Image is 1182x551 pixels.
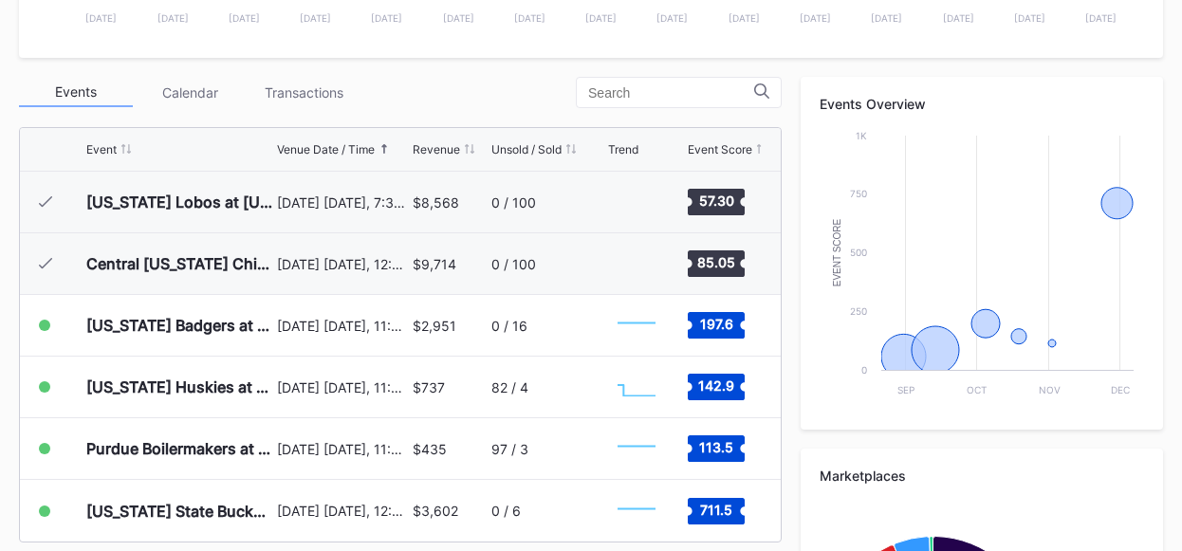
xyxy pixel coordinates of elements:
[698,377,734,394] text: 142.9
[700,501,732,517] text: 711.5
[86,142,117,156] div: Event
[247,78,360,107] div: Transactions
[698,193,733,209] text: 57.30
[229,12,260,24] text: [DATE]
[608,178,665,226] svg: Chart title
[871,12,902,24] text: [DATE]
[967,384,987,395] text: Oct
[585,12,617,24] text: [DATE]
[413,318,456,334] div: $2,951
[856,130,867,141] text: 1k
[133,78,247,107] div: Calendar
[491,142,562,156] div: Unsold / Sold
[608,363,665,411] svg: Chart title
[699,439,733,455] text: 113.5
[86,254,272,273] div: Central [US_STATE] Chippewas at [US_STATE] Wolverines Football
[820,468,1144,484] div: Marketplaces
[514,12,545,24] text: [DATE]
[1039,384,1061,395] text: Nov
[19,78,133,107] div: Events
[608,142,638,156] div: Trend
[820,96,1144,112] div: Events Overview
[800,12,831,24] text: [DATE]
[491,503,521,519] div: 0 / 6
[413,194,459,211] div: $8,568
[850,305,867,317] text: 250
[157,12,189,24] text: [DATE]
[86,316,272,335] div: [US_STATE] Badgers at [US_STATE] Wolverines Football
[850,247,867,258] text: 500
[413,256,456,272] div: $9,714
[86,439,272,458] div: Purdue Boilermakers at [US_STATE] Wolverines Football
[1111,384,1130,395] text: Dec
[86,377,272,396] div: [US_STATE] Huskies at [US_STATE] Wolverines Football
[688,142,752,156] div: Event Score
[413,142,460,156] div: Revenue
[277,194,407,211] div: [DATE] [DATE], 7:30PM
[86,193,272,211] div: [US_STATE] Lobos at [US_STATE] Wolverines Football
[85,12,117,24] text: [DATE]
[1085,12,1117,24] text: [DATE]
[697,254,735,270] text: 85.05
[491,194,536,211] div: 0 / 100
[608,240,665,287] svg: Chart title
[277,256,407,272] div: [DATE] [DATE], 12:00PM
[1014,12,1045,24] text: [DATE]
[491,256,536,272] div: 0 / 100
[277,503,407,519] div: [DATE] [DATE], 12:00PM
[491,441,528,457] div: 97 / 3
[850,188,867,199] text: 750
[491,379,528,395] div: 82 / 4
[588,85,754,101] input: Search
[897,384,914,395] text: Sep
[277,142,375,156] div: Venue Date / Time
[608,487,665,535] svg: Chart title
[608,425,665,472] svg: Chart title
[491,318,527,334] div: 0 / 16
[413,441,447,457] div: $435
[729,12,760,24] text: [DATE]
[413,379,445,395] div: $737
[300,12,331,24] text: [DATE]
[832,218,842,286] text: Event Score
[86,502,272,521] div: [US_STATE] State Buckeyes at [US_STATE] Wolverines Football
[443,12,474,24] text: [DATE]
[699,316,732,332] text: 197.6
[608,302,665,349] svg: Chart title
[820,126,1143,411] svg: Chart title
[413,503,458,519] div: $3,602
[656,12,688,24] text: [DATE]
[277,441,407,457] div: [DATE] [DATE], 11:59PM
[861,364,867,376] text: 0
[277,318,407,334] div: [DATE] [DATE], 11:59PM
[371,12,402,24] text: [DATE]
[943,12,974,24] text: [DATE]
[277,379,407,395] div: [DATE] [DATE], 11:59PM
